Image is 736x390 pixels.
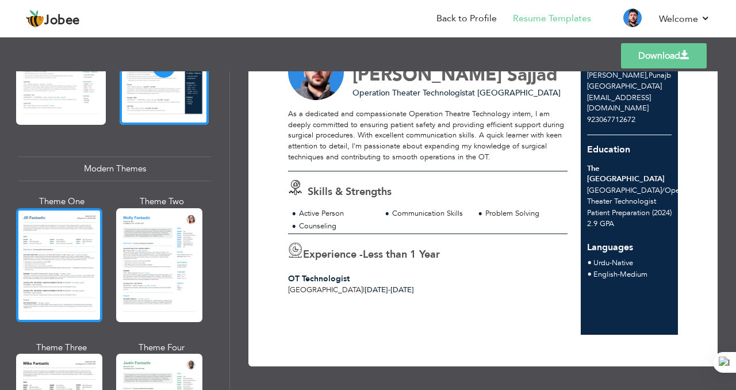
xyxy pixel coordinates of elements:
[352,87,468,98] span: Operation Theater Technologist
[587,163,672,185] div: The [GEOGRAPHIC_DATA]
[587,143,630,156] span: Education
[26,10,80,28] a: Jobee
[118,196,205,208] div: Theme Two
[593,258,633,269] li: Native
[288,44,344,101] img: No image
[587,208,650,218] span: Patient Preparation
[299,208,374,219] div: Active Person
[587,232,633,254] span: Languages
[18,342,105,354] div: Theme Three
[18,156,211,181] div: Modern Themes
[593,258,609,268] span: Urdu
[618,269,620,280] span: -
[308,185,392,199] span: Skills & Strengths
[485,208,561,219] div: Problem Solving
[365,285,414,295] span: [DATE]
[303,247,363,262] span: Experience -
[507,63,558,87] span: Sajjad
[659,12,710,26] a: Welcome
[587,114,635,125] span: 923067712672
[44,14,80,27] span: Jobee
[26,10,44,28] img: jobee.io
[652,208,672,218] span: (2024)
[363,285,365,295] span: |
[646,70,649,81] span: ,
[593,269,647,281] li: Medium
[593,269,618,280] span: English
[623,9,642,27] img: Profile Img
[587,219,614,229] span: 2.9 GPA
[587,81,662,91] span: [GEOGRAPHIC_DATA]
[587,70,646,81] span: [PERSON_NAME]
[587,185,699,207] span: [GEOGRAPHIC_DATA] Operation Theater Technologist
[363,247,440,262] label: Less than 1 Year
[365,285,390,295] span: [DATE]
[388,285,390,295] span: -
[288,273,350,284] span: OT Technologist
[621,43,707,68] a: Download
[609,258,612,268] span: -
[513,12,591,25] a: Resume Templates
[288,109,568,162] div: As a dedicated and compassionate Operation Theatre Technology intern, I am deeply committed to en...
[581,70,678,91] div: Punajb
[468,87,561,98] span: at [GEOGRAPHIC_DATA]
[662,185,665,196] span: /
[436,12,497,25] a: Back to Profile
[118,342,205,354] div: Theme Four
[18,196,105,208] div: Theme One
[587,93,651,114] span: [EMAIL_ADDRESS][DOMAIN_NAME]
[392,208,467,219] div: Communication Skills
[299,221,374,232] div: Counseling
[288,285,363,295] span: [GEOGRAPHIC_DATA]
